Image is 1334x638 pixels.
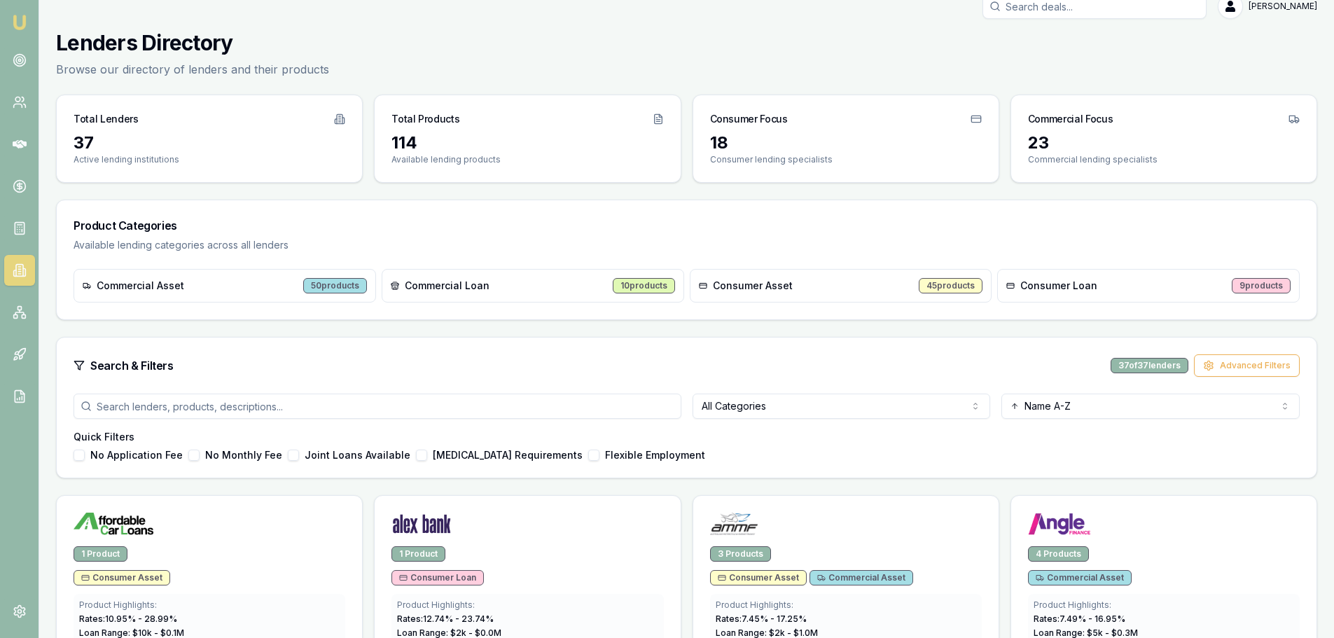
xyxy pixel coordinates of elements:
p: Available lending categories across all lenders [74,238,1300,252]
span: Commercial Asset [1036,572,1124,583]
span: Rates: 12.74 % - 23.74 % [397,613,494,624]
div: 23 [1028,132,1300,154]
span: Consumer Asset [718,572,799,583]
p: Available lending products [391,154,663,165]
span: Commercial Asset [817,572,905,583]
span: Consumer Asset [81,572,162,583]
div: 9 products [1232,278,1291,293]
span: Rates: 7.45 % - 17.25 % [716,613,807,624]
p: Commercial lending specialists [1028,154,1300,165]
div: 37 of 37 lenders [1111,358,1188,373]
h3: Product Categories [74,217,1300,234]
span: Rates: 10.95 % - 28.99 % [79,613,177,624]
h3: Total Products [391,112,459,126]
img: AMMF logo [710,513,758,535]
span: Loan Range: $ 10 k - $ 0.1 M [79,627,184,638]
p: Browse our directory of lenders and their products [56,61,329,78]
img: Angle Finance logo [1028,513,1092,535]
p: Consumer lending specialists [710,154,982,165]
label: Flexible Employment [605,450,705,460]
div: Product Highlights: [1034,599,1294,611]
span: Loan Range: $ 2 k - $ 0.0 M [397,627,501,638]
div: 10 products [613,278,675,293]
img: Affordable Car Loans logo [74,513,153,535]
h4: Quick Filters [74,430,1300,444]
div: 1 Product [74,546,127,562]
p: Active lending institutions [74,154,345,165]
div: Product Highlights: [397,599,658,611]
h3: Total Lenders [74,112,138,126]
div: 45 products [919,278,982,293]
span: Consumer Loan [399,572,476,583]
span: Commercial Loan [405,279,489,293]
label: [MEDICAL_DATA] Requirements [433,450,583,460]
button: Advanced Filters [1194,354,1300,377]
div: 37 [74,132,345,154]
span: Rates: 7.49 % - 16.95 % [1034,613,1125,624]
div: 18 [710,132,982,154]
div: 4 Products [1028,546,1089,562]
span: [PERSON_NAME] [1249,1,1317,12]
span: Loan Range: $ 2 k - $ 1.0 M [716,627,818,638]
h3: Consumer Focus [710,112,788,126]
span: Commercial Asset [97,279,184,293]
span: Consumer Loan [1020,279,1097,293]
div: 3 Products [710,546,771,562]
div: 50 products [303,278,367,293]
label: Joint Loans Available [305,450,410,460]
span: Consumer Asset [713,279,793,293]
div: 1 Product [391,546,445,562]
label: No Application Fee [90,450,183,460]
img: Alex Bank logo [391,513,452,535]
div: Product Highlights: [716,599,976,611]
h1: Lenders Directory [56,30,329,55]
input: Search lenders, products, descriptions... [74,394,681,419]
img: emu-icon-u.png [11,14,28,31]
span: Loan Range: $ 5 k - $ 0.3 M [1034,627,1138,638]
label: No Monthly Fee [205,450,282,460]
div: Product Highlights: [79,599,340,611]
h3: Commercial Focus [1028,112,1113,126]
h3: Search & Filters [90,357,174,374]
div: 114 [391,132,663,154]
